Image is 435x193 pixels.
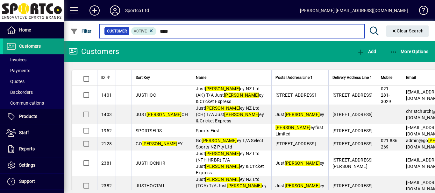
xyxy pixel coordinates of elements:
span: JUST CH [136,112,188,117]
div: [PERSON_NAME] [EMAIL_ADDRESS][DOMAIN_NAME] [300,5,408,16]
span: Just ey NZ Ltd (AK) T/A Just ey & Cricket Express [196,86,264,104]
span: Active [134,29,147,33]
a: Staff [3,125,64,141]
span: 1401 [101,93,112,98]
span: Customers [19,44,41,49]
button: Profile [105,5,125,16]
span: Email [406,74,416,81]
div: Mobile [381,74,398,81]
a: Settings [3,157,64,173]
span: Quotes [6,79,25,84]
span: [STREET_ADDRESS] [332,128,373,133]
button: More Options [388,46,430,57]
a: Invoices [3,54,64,65]
span: ID [101,74,105,81]
span: Sort Key [136,74,150,81]
em: [PERSON_NAME] [205,106,240,111]
button: Filter [69,25,93,37]
span: Home [19,27,31,32]
span: [STREET_ADDRESS] [332,183,373,188]
span: Invoices [6,57,26,62]
span: JUSTHOCNHR [136,161,166,166]
em: [PERSON_NAME] [205,151,240,156]
button: Add [84,5,105,16]
span: Postal Address Line 1 [275,74,313,81]
div: Name [196,74,267,81]
span: 2381 [101,161,112,166]
span: Go ey T/A Select Sports NZ Pty Ltd [196,138,263,149]
em: [PERSON_NAME] [227,183,262,188]
span: [STREET_ADDRESS] [275,93,316,98]
button: Clear [386,25,429,37]
span: Filter [70,29,92,34]
em: [PERSON_NAME] [285,112,320,117]
span: Communications [6,100,44,106]
span: [STREET_ADDRESS] [332,93,373,98]
em: [PERSON_NAME] [146,112,182,117]
span: Clear Search [391,28,424,33]
span: Just ey [275,183,324,188]
em: [PERSON_NAME] [285,183,320,188]
mat-chip: Activation Status: Active [131,27,157,35]
span: Delivery Address Line 1 [332,74,372,81]
em: [PERSON_NAME] [142,141,177,146]
span: JUSTHOC [136,93,156,98]
em: [PERSON_NAME] [205,177,240,182]
span: 1952 [101,128,112,133]
a: Products [3,109,64,125]
span: 1403 [101,112,112,117]
span: [STREET_ADDRESS] [275,141,316,146]
span: [STREET_ADDRESS][PERSON_NAME] [332,157,373,169]
a: Quotes [3,76,64,87]
span: More Options [390,49,429,54]
a: Home [3,22,64,38]
span: SPORTSFIRS [136,128,162,133]
span: 021 886 269 [381,138,398,149]
div: Sportco Ltd [125,5,149,16]
a: Backorders [3,87,64,98]
span: Name [196,74,206,81]
span: [STREET_ADDRESS] [332,112,373,117]
span: Just ey [275,161,324,166]
em: [PERSON_NAME] [205,164,240,169]
div: ID [101,74,112,81]
span: Mobile [381,74,392,81]
span: [STREET_ADDRESS] [332,141,373,146]
span: Customer [107,28,127,34]
span: Reports [19,146,35,151]
span: 021-281-3029 [381,86,391,104]
a: Communications [3,98,64,108]
em: [PERSON_NAME] [205,86,240,91]
span: Products [19,114,37,119]
span: 2382 [101,183,112,188]
span: Staff [19,130,29,135]
a: Support [3,174,64,190]
span: Just ey [275,112,324,117]
div: Customers [68,46,119,57]
span: Support [19,179,35,184]
em: [PERSON_NAME] [224,93,259,98]
a: Reports [3,141,64,157]
span: Sports First [196,128,220,133]
span: Just ey NZ Ltd (NTH HRBR) T/A Just ey & Cricket Express [196,151,264,175]
em: [PERSON_NAME] [202,138,237,143]
em: [PERSON_NAME] [285,161,320,166]
span: eyfirst Limited [275,125,324,136]
button: Add [355,46,378,57]
span: Backorders [6,90,33,95]
span: Settings [19,162,35,168]
span: Add [357,49,376,54]
a: Knowledge Base [414,1,427,22]
span: 2128 [101,141,112,146]
span: GO EY [136,141,182,146]
span: Just ey NZ Ltd (CH) T/A Just ey & Cricket Express [196,106,264,123]
em: [PERSON_NAME] [224,112,259,117]
a: Payments [3,65,64,76]
span: JUSTHOCTAU [136,183,164,188]
em: [PERSON_NAME] [275,125,310,130]
span: Payments [6,68,30,73]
